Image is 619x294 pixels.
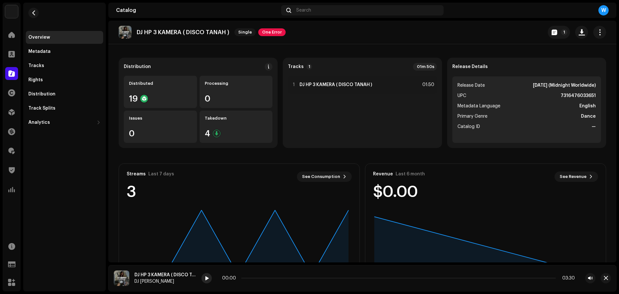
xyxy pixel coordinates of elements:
[533,82,596,89] strong: [DATE] (Midnight Worldwide)
[26,31,103,44] re-m-nav-item: Overview
[561,29,567,35] p-badge: 1
[561,92,596,100] strong: 7316476033651
[560,170,586,183] span: See Revenue
[420,81,434,89] div: 01:50
[205,81,268,86] div: Processing
[581,113,596,120] strong: Dance
[116,8,279,13] div: Catalog
[457,113,487,120] span: Primary Genre
[5,5,18,18] img: 64f15ab7-a28a-4bb5-a164-82594ec98160
[457,92,466,100] span: UPC
[548,26,570,39] button: 1
[28,49,51,54] div: Metadata
[26,102,103,115] re-m-nav-item: Track Splits
[205,116,268,121] div: Takedown
[558,276,575,281] div: 03:30
[457,82,485,89] span: Release Date
[26,88,103,101] re-m-nav-item: Distribution
[28,35,50,40] div: Overview
[579,102,596,110] strong: English
[129,116,192,121] div: Issues
[26,116,103,129] re-m-nav-dropdown: Analytics
[222,276,239,281] div: 00:00
[457,123,480,131] span: Catalog ID
[26,59,103,72] re-m-nav-item: Tracks
[26,73,103,86] re-m-nav-item: Rights
[297,171,352,182] button: See Consumption
[28,92,55,97] div: Distribution
[457,102,500,110] span: Metadata Language
[129,81,192,86] div: Distributed
[373,171,393,177] div: Revenue
[137,29,229,36] p: DJ HP 3 KAMERA ( DISCO TANAH )
[234,28,256,36] span: Single
[134,279,196,284] div: DJ [PERSON_NAME]
[28,106,55,111] div: Track Splits
[396,171,425,177] div: Last 6 month
[119,26,132,39] img: 157e0fba-b3ff-457c-9b17-0739ffbf4b8f
[114,270,129,286] img: 157e0fba-b3ff-457c-9b17-0739ffbf4b8f
[598,5,609,15] div: W
[127,171,146,177] div: Streams
[28,63,44,68] div: Tracks
[302,170,340,183] span: See Consumption
[300,82,372,87] strong: DJ HP 3 KAMERA ( DISCO TANAH )
[258,28,286,36] span: One Error
[296,8,311,13] span: Search
[134,272,196,278] div: DJ HP 3 KAMERA ( DISCO TANAH )
[555,171,598,182] button: See Revenue
[592,123,596,131] strong: —
[148,171,174,177] div: Last 7 days
[26,45,103,58] re-m-nav-item: Metadata
[28,77,43,83] div: Rights
[28,120,50,125] div: Analytics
